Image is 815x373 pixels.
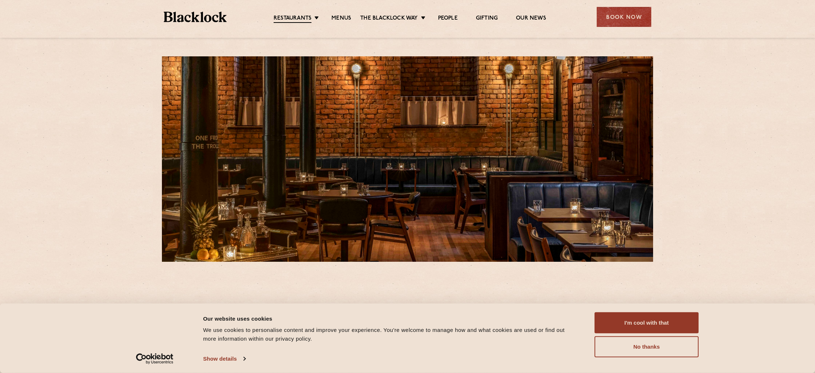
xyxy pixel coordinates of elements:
a: Usercentrics Cookiebot - opens in a new window [123,353,187,364]
a: People [438,15,458,22]
div: Book Now [597,7,651,27]
button: I'm cool with that [595,312,699,333]
a: Show details [203,353,245,364]
a: The Blacklock Way [360,15,418,22]
a: Restaurants [274,15,311,23]
div: Our website uses cookies [203,314,578,323]
img: BL_Textured_Logo-footer-cropped.svg [164,12,227,22]
a: Our News [516,15,546,22]
a: Gifting [476,15,498,22]
a: Menus [331,15,351,22]
button: No thanks [595,336,699,357]
div: We use cookies to personalise content and improve your experience. You're welcome to manage how a... [203,326,578,343]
